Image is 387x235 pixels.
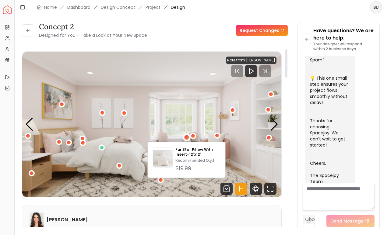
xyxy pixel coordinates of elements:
[235,183,247,195] svg: Hotspots Toggle
[67,4,90,10] a: Dashboard
[250,183,262,195] svg: 360 View
[47,216,88,223] h6: [PERSON_NAME]
[270,118,278,131] div: Next slide
[248,67,255,75] svg: Play
[175,158,220,163] p: Recommended Qty: 1
[37,4,185,10] nav: breadcrumb
[25,118,33,131] div: Previous slide
[236,25,288,36] a: Request Changes
[22,52,281,197] div: 1 / 5
[22,52,281,197] img: Design Render 1
[30,213,44,227] img: Angela Amore
[22,52,281,197] div: Carousel
[370,1,382,13] button: SU
[153,149,173,168] img: Fur Star Pillow With Insert-12"x12"
[39,32,147,38] small: Designed for You – Take a Look at Your New Space
[226,57,276,64] div: Note from [PERSON_NAME]
[313,27,375,42] p: Have questions? We are here to help.
[175,147,220,157] p: Fur Star Pillow With Insert-12"x12"
[39,22,147,32] h3: concept 2
[264,183,276,195] svg: Fullscreen
[175,164,220,173] div: $19.99
[153,147,220,173] a: Fur Star Pillow With Insert-12"x12"Fur Star Pillow With Insert-12"x12"Recommended Qty:1$19.99
[3,5,12,14] img: Spacejoy Logo
[3,5,12,14] a: Spacejoy
[101,4,135,10] li: Design Concept
[44,4,57,10] a: Home
[371,2,382,13] span: SU
[220,183,233,195] svg: Shop Products from this design
[146,4,160,10] a: Project
[313,42,375,51] p: Your designer will respond within 2 business days.
[171,4,185,10] span: Design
